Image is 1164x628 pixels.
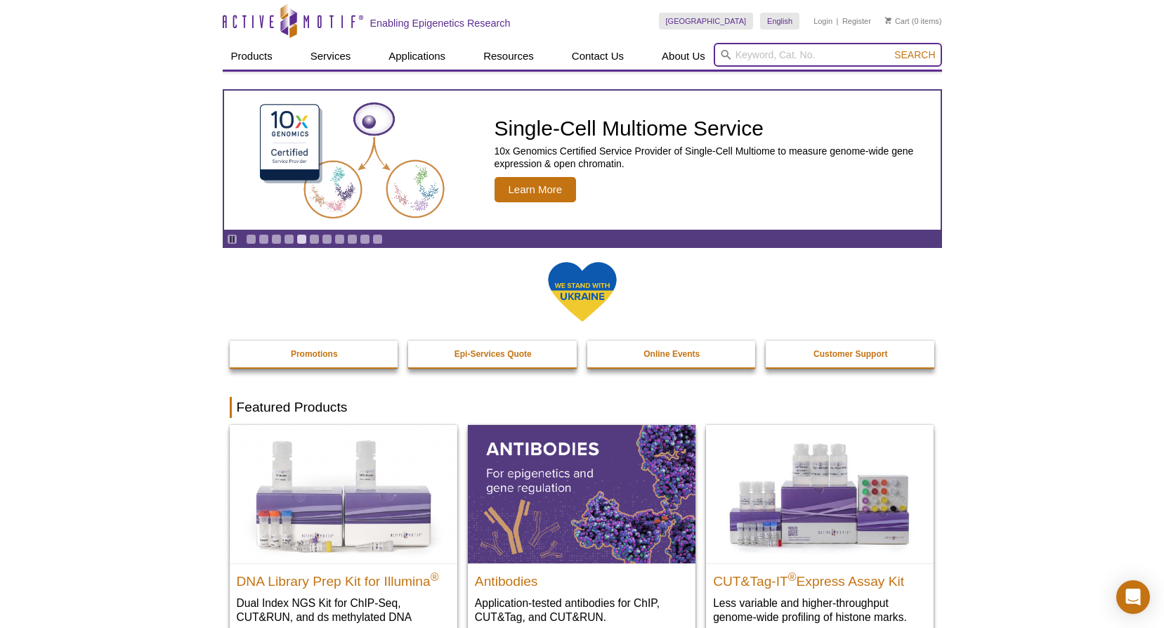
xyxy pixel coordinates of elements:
[230,397,935,418] h2: Featured Products
[713,568,927,589] h2: CUT&Tag-IT Express Assay Kit
[224,91,941,230] a: Single-Cell Multiome Service Single-Cell Multiome Service 10x Genomics Certified Service Provider...
[885,17,891,24] img: Your Cart
[347,234,358,244] a: Go to slide 9
[890,48,939,61] button: Search
[813,16,832,26] a: Login
[563,43,632,70] a: Contact Us
[237,568,450,589] h2: DNA Library Prep Kit for Illumina
[766,341,936,367] a: Customer Support
[370,17,511,30] h2: Enabling Epigenetics Research
[408,341,578,367] a: Epi-Services Quote
[842,16,871,26] a: Register
[885,16,910,26] a: Cart
[475,568,688,589] h2: Antibodies
[230,425,457,563] img: DNA Library Prep Kit for Illumina
[706,425,934,563] img: CUT&Tag-IT® Express Assay Kit
[547,261,617,323] img: We Stand With Ukraine
[380,43,454,70] a: Applications
[227,234,237,244] a: Toggle autoplay
[894,49,935,60] span: Search
[247,96,457,225] img: Single-Cell Multiome Service
[813,349,887,359] strong: Customer Support
[475,43,542,70] a: Resources
[271,234,282,244] a: Go to slide 3
[291,349,338,359] strong: Promotions
[713,596,927,624] p: Less variable and higher-throughput genome-wide profiling of histone marks​.
[246,234,256,244] a: Go to slide 1
[322,234,332,244] a: Go to slide 7
[760,13,799,30] a: English
[372,234,383,244] a: Go to slide 11
[230,341,400,367] a: Promotions
[1116,580,1150,614] div: Open Intercom Messenger
[284,234,294,244] a: Go to slide 4
[309,234,320,244] a: Go to slide 6
[360,234,370,244] a: Go to slide 10
[296,234,307,244] a: Go to slide 5
[837,13,839,30] li: |
[455,349,532,359] strong: Epi-Services Quote
[495,118,934,139] h2: Single-Cell Multiome Service
[224,91,941,230] article: Single-Cell Multiome Service
[302,43,360,70] a: Services
[643,349,700,359] strong: Online Events
[495,177,577,202] span: Learn More
[223,43,281,70] a: Products
[659,13,754,30] a: [GEOGRAPHIC_DATA]
[653,43,714,70] a: About Us
[259,234,269,244] a: Go to slide 2
[788,570,797,582] sup: ®
[334,234,345,244] a: Go to slide 8
[468,425,695,563] img: All Antibodies
[714,43,942,67] input: Keyword, Cat. No.
[431,570,439,582] sup: ®
[587,341,757,367] a: Online Events
[885,13,942,30] li: (0 items)
[475,596,688,624] p: Application-tested antibodies for ChIP, CUT&Tag, and CUT&RUN.
[495,145,934,170] p: 10x Genomics Certified Service Provider of Single-Cell Multiome to measure genome-wide gene expre...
